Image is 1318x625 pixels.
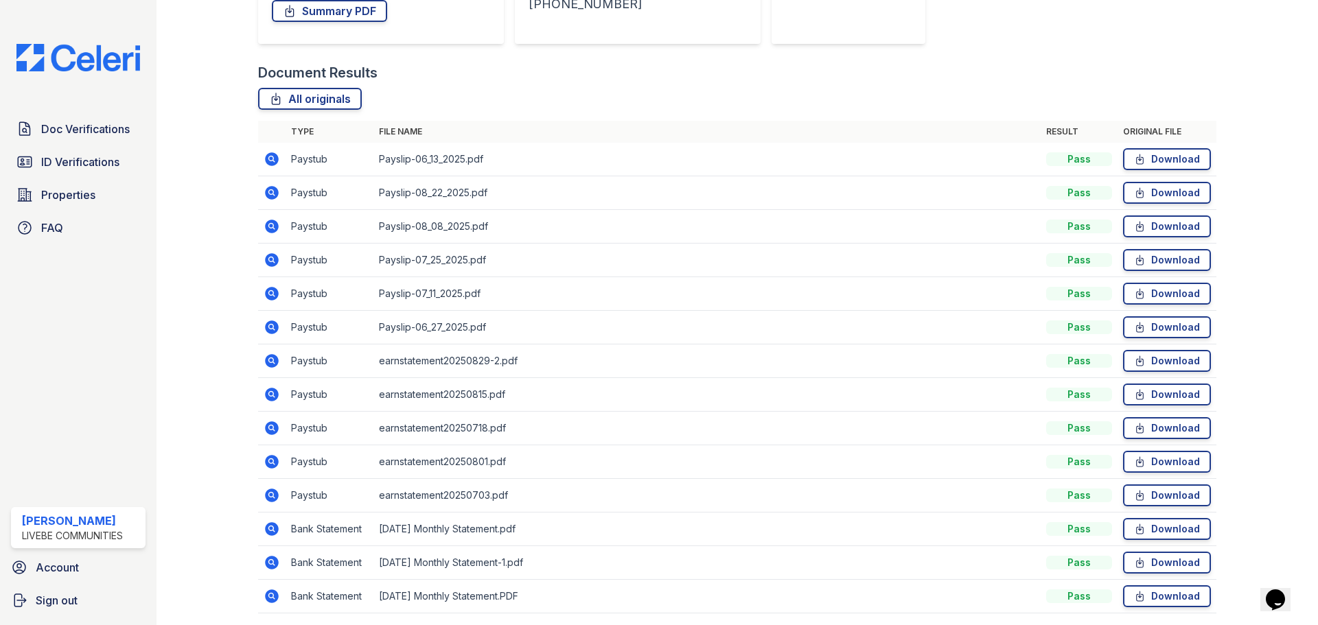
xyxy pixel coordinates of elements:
div: Document Results [258,63,378,82]
td: earnstatement20250703.pdf [373,479,1041,512]
span: Doc Verifications [41,121,130,137]
td: Payslip-07_25_2025.pdf [373,244,1041,277]
a: FAQ [11,214,146,241]
div: Pass [1046,522,1112,536]
span: Sign out [36,592,78,609]
span: FAQ [41,220,63,236]
div: Pass [1046,421,1112,435]
td: Paystub [286,311,373,344]
td: Paystub [286,344,373,378]
a: Download [1123,518,1211,540]
td: [DATE] Monthly Statement-1.pdf [373,546,1041,580]
div: Pass [1046,320,1112,334]
td: [DATE] Monthly Statement.pdf [373,512,1041,546]
a: Download [1123,417,1211,439]
div: Pass [1046,287,1112,300]
div: Pass [1046,455,1112,469]
td: Payslip-06_13_2025.pdf [373,143,1041,176]
td: [DATE] Monthly Statement.PDF [373,580,1041,613]
td: Paystub [286,378,373,412]
a: Download [1123,585,1211,607]
td: Bank Statement [286,512,373,546]
a: Download [1123,384,1211,405]
div: Pass [1046,488,1112,502]
td: Paystub [286,479,373,512]
td: Bank Statement [286,546,373,580]
div: Pass [1046,556,1112,569]
td: Paystub [286,277,373,311]
td: Payslip-07_11_2025.pdf [373,277,1041,311]
a: Properties [11,181,146,209]
td: Payslip-08_08_2025.pdf [373,210,1041,244]
th: Result [1041,121,1118,143]
iframe: chat widget [1260,570,1304,611]
div: Pass [1046,354,1112,368]
a: Download [1123,552,1211,574]
td: Paystub [286,412,373,445]
td: earnstatement20250801.pdf [373,445,1041,479]
td: earnstatement20250718.pdf [373,412,1041,445]
div: Pass [1046,253,1112,267]
td: Paystub [286,244,373,277]
span: Account [36,559,79,576]
span: Properties [41,187,95,203]
a: Sign out [5,587,151,614]
td: Payslip-08_22_2025.pdf [373,176,1041,210]
a: ID Verifications [11,148,146,176]
a: Download [1123,148,1211,170]
a: Account [5,554,151,581]
th: Type [286,121,373,143]
th: File name [373,121,1041,143]
a: All originals [258,88,362,110]
div: Pass [1046,388,1112,401]
div: Pass [1046,152,1112,166]
div: Pass [1046,220,1112,233]
a: Download [1123,316,1211,338]
div: [PERSON_NAME] [22,512,123,529]
a: Download [1123,350,1211,372]
td: Bank Statement [286,580,373,613]
a: Download [1123,182,1211,204]
td: Paystub [286,445,373,479]
td: Paystub [286,210,373,244]
a: Doc Verifications [11,115,146,143]
td: Paystub [286,176,373,210]
a: Download [1123,249,1211,271]
a: Download [1123,451,1211,473]
td: Payslip-06_27_2025.pdf [373,311,1041,344]
td: Paystub [286,143,373,176]
td: earnstatement20250829-2.pdf [373,344,1041,378]
th: Original file [1118,121,1216,143]
div: Pass [1046,589,1112,603]
div: Pass [1046,186,1112,200]
a: Download [1123,283,1211,305]
div: LiveBe Communities [22,529,123,543]
a: Download [1123,484,1211,506]
td: earnstatement20250815.pdf [373,378,1041,412]
a: Download [1123,215,1211,237]
span: ID Verifications [41,154,119,170]
img: CE_Logo_Blue-a8612792a0a2168367f1c8372b55b34899dd931a85d93a1a3d3e32e68fde9ad4.png [5,44,151,71]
